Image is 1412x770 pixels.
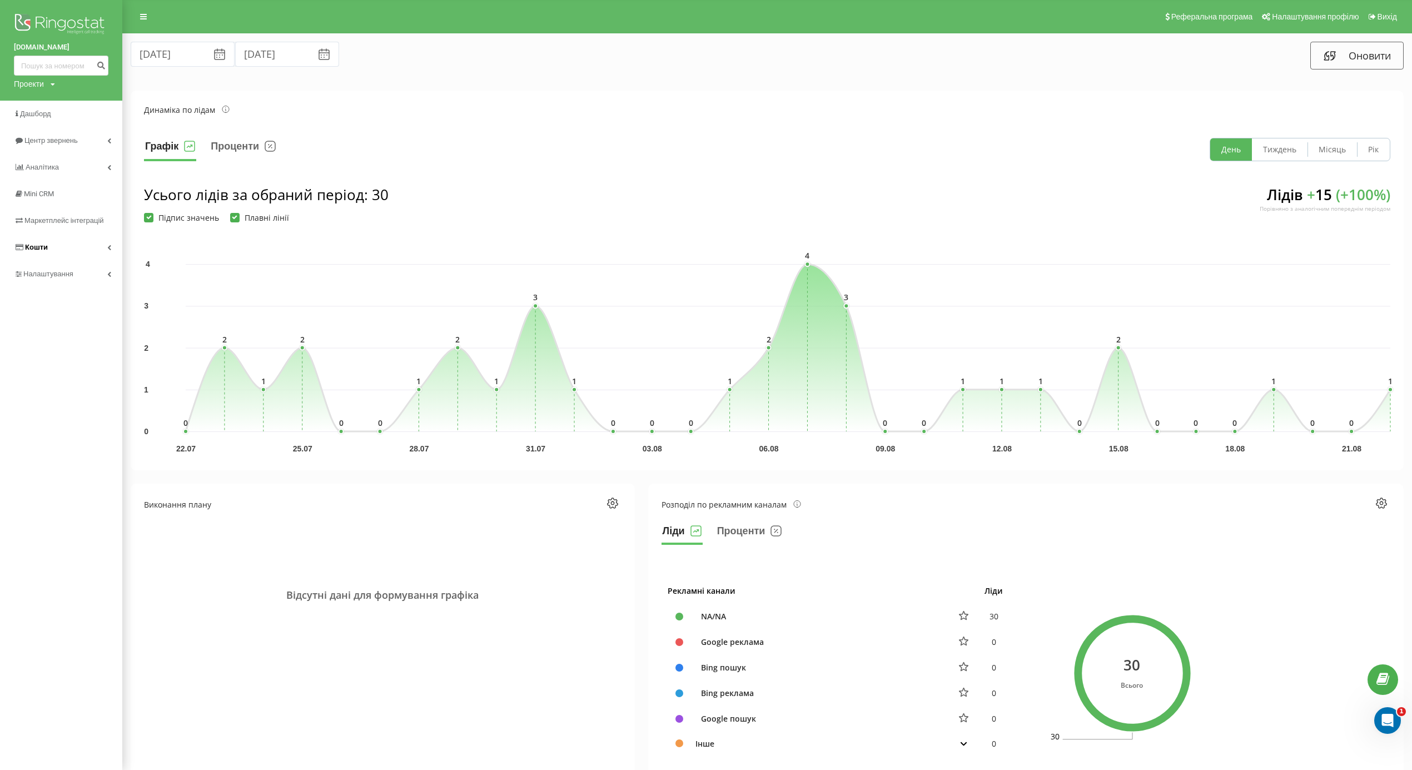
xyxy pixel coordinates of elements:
span: 1 [1397,707,1406,716]
div: Bing реклама [695,687,943,699]
div: Динаміка по лідам [144,104,230,116]
text: 0 [1349,418,1354,428]
text: 3 [844,292,848,302]
text: 4 [805,250,809,261]
div: Google пошук [695,713,943,724]
text: 0 [339,418,344,428]
text: 1 [1000,376,1004,386]
text: 28.07 [409,444,429,453]
text: 09.08 [876,444,895,453]
th: Рекламні канали [662,578,979,604]
td: Інше [689,732,949,756]
text: 15.08 [1109,444,1128,453]
text: 0 [1077,418,1082,428]
span: Дашборд [20,110,51,118]
text: 2 [300,334,305,345]
input: Пошук за номером [14,56,108,76]
button: Ліди [662,523,703,545]
span: Налаштування [23,270,73,278]
button: Рік [1357,138,1390,161]
div: Google реклама [695,636,943,648]
text: 03.08 [643,444,662,453]
text: 2 [1116,334,1121,345]
text: 1 [1271,376,1276,386]
text: 1 [1388,376,1393,386]
div: Відсутні дані для формування графіка [144,523,622,667]
iframe: Intercom live chat [1374,707,1401,734]
text: 3 [144,301,148,310]
text: 1 [572,376,576,386]
span: ( + 100 %) [1336,185,1390,205]
td: 0 [978,706,1009,732]
label: Плавні лінії [230,213,289,222]
text: 4 [146,260,150,269]
text: 31.07 [526,444,545,453]
span: Налаштування профілю [1272,12,1359,21]
div: 30 [1121,654,1143,674]
text: 1 [144,385,148,394]
th: Ліди [978,578,1009,604]
text: 2 [144,344,148,352]
text: 2 [455,334,460,345]
div: Проекти [14,78,44,90]
text: 0 [1310,418,1315,428]
span: Маркетплейс інтеграцій [24,216,104,225]
span: Реферальна програма [1171,12,1253,21]
div: Усього лідів за обраний період : 30 [144,185,389,205]
text: 0 [1155,418,1160,428]
text: 0 [378,418,382,428]
div: Розподіл по рекламним каналам [662,499,801,510]
button: Проценти [716,523,783,545]
text: 0 [144,427,148,436]
text: 0 [650,418,654,428]
div: Bing пошук [695,662,943,673]
span: Центр звернень [24,136,78,145]
text: 0 [922,418,926,428]
text: 22.07 [176,444,196,453]
button: Місяць [1307,138,1357,161]
text: 2 [222,334,227,345]
text: 0 [183,418,188,428]
text: 1 [416,376,421,386]
text: 06.08 [759,444,779,453]
td: 0 [978,629,1009,655]
div: Всього [1121,679,1143,690]
text: 12.08 [992,444,1012,453]
text: 18.08 [1225,444,1245,453]
td: 0 [978,680,1009,706]
button: День [1210,138,1252,161]
span: Mini CRM [24,190,54,198]
button: Оновити [1310,42,1404,69]
img: Ringostat logo [14,11,108,39]
text: 0 [1232,418,1237,428]
button: Тиждень [1252,138,1307,161]
td: 0 [978,655,1009,680]
span: Вихід [1378,12,1397,21]
text: 25.07 [293,444,312,453]
button: Графік [144,138,196,161]
span: + [1307,185,1315,205]
text: 21.08 [1342,444,1361,453]
label: Підпис значень [144,213,219,222]
span: Кошти [25,243,48,251]
a: [DOMAIN_NAME] [14,42,108,53]
button: Проценти [210,138,277,161]
div: Порівняно з аналогічним попереднім періодом [1260,205,1390,212]
text: 1 [261,376,266,386]
td: 30 [978,604,1009,629]
text: 0 [611,418,615,428]
text: 0 [689,418,693,428]
text: 1 [728,376,732,386]
div: Виконання плану [144,499,211,510]
text: 3 [533,292,538,302]
span: Аналiтика [26,163,59,171]
text: 30 [1051,731,1060,741]
text: 0 [1194,418,1198,428]
div: Лідів 15 [1260,185,1390,222]
text: 0 [883,418,887,428]
text: 2 [767,334,771,345]
text: 1 [494,376,499,386]
div: NA/NA [695,610,943,622]
text: 1 [1038,376,1043,386]
td: 0 [978,732,1009,756]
